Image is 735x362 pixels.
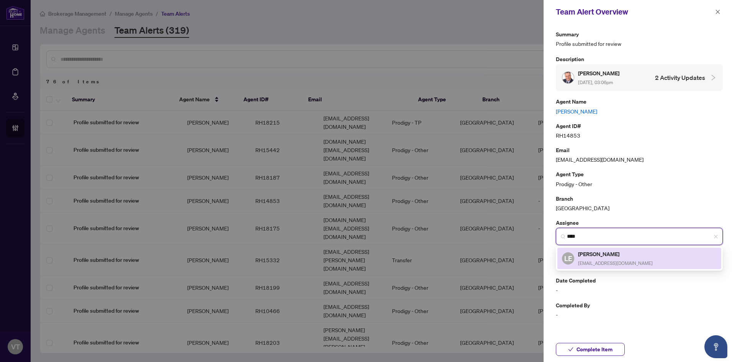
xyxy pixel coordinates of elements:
[568,347,573,352] span: check
[556,276,723,285] p: Date Completed
[556,30,723,39] p: Summary
[704,335,727,358] button: Open asap
[577,343,612,356] span: Complete Item
[561,234,565,239] img: search_icon
[556,55,723,63] p: Description
[556,286,723,295] span: -
[655,73,705,82] h4: 2 Activity Updates
[562,72,574,83] img: Profile Icon
[714,234,718,239] span: close
[556,301,723,310] p: Completed By
[578,80,613,85] span: [DATE], 03:06pm
[564,253,572,264] span: LE
[556,218,723,227] p: Assignee
[556,146,723,154] p: Email
[556,122,723,130] p: Agent ID#
[578,250,653,258] h5: [PERSON_NAME]
[556,107,723,115] a: [PERSON_NAME]
[715,9,720,15] span: close
[710,74,717,81] span: collapsed
[556,170,723,188] div: Prodigy - Other
[556,146,723,164] div: [EMAIL_ADDRESS][DOMAIN_NAME]
[556,310,723,319] span: -
[556,39,723,48] span: Profile submitted for review
[556,122,723,140] div: RH14853
[578,260,653,266] span: [EMAIL_ADDRESS][DOMAIN_NAME]
[556,170,723,179] p: Agent Type
[556,343,625,356] button: Complete Item
[578,69,621,78] h5: [PERSON_NAME]
[556,194,723,203] p: Branch
[556,64,723,91] div: Profile Icon[PERSON_NAME] [DATE], 03:06pm2 Activity Updates
[556,6,713,18] div: Team Alert Overview
[556,194,723,212] div: [GEOGRAPHIC_DATA]
[556,97,723,106] p: Agent Name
